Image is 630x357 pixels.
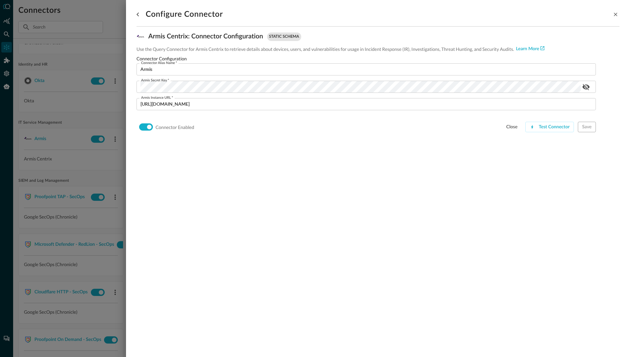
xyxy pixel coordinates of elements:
[269,34,299,40] p: static schema
[136,55,619,62] p: Connector Configuration
[146,9,223,20] h1: Configure Connector
[133,9,143,20] button: go back
[141,60,177,66] label: Connector Alias Name
[156,124,194,131] p: Connector Enabled
[581,82,591,92] button: show password
[136,33,144,41] img: Armis.svg
[136,46,514,52] p: Use the Query Connector for Armis Centrix to retrieve details about devices, users, and vulnerabi...
[502,122,521,132] button: close
[525,122,574,132] button: Test Connector
[141,78,169,83] label: Armis Secret Key
[612,10,619,18] button: close-drawer
[141,95,173,100] label: Armis Instance URL
[516,46,544,52] a: Learn More
[148,32,263,42] p: Armis Centrix : Connector Configuration
[506,123,517,131] div: close
[539,123,570,131] div: Test Connector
